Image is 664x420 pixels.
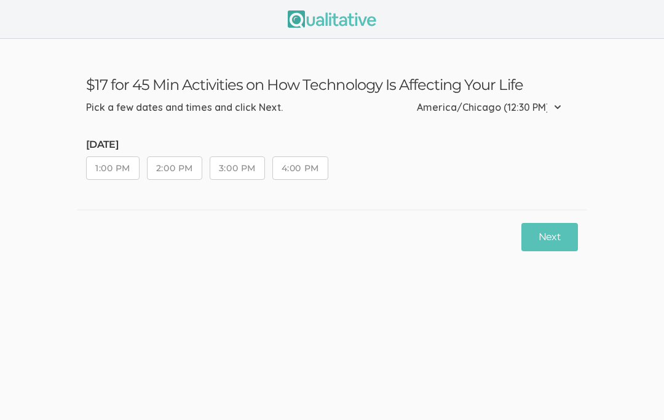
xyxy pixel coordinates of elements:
img: Qualitative [288,10,376,28]
h5: [DATE] [86,139,336,150]
div: Pick a few dates and times and click Next. [86,100,283,115]
h3: $17 for 45 Min Activities on How Technology Is Affecting Your Life [86,76,578,94]
button: Next [521,223,578,252]
button: 3:00 PM [210,156,265,180]
button: 4:00 PM [272,156,328,180]
button: 1:00 PM [86,156,140,180]
button: 2:00 PM [147,156,202,180]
